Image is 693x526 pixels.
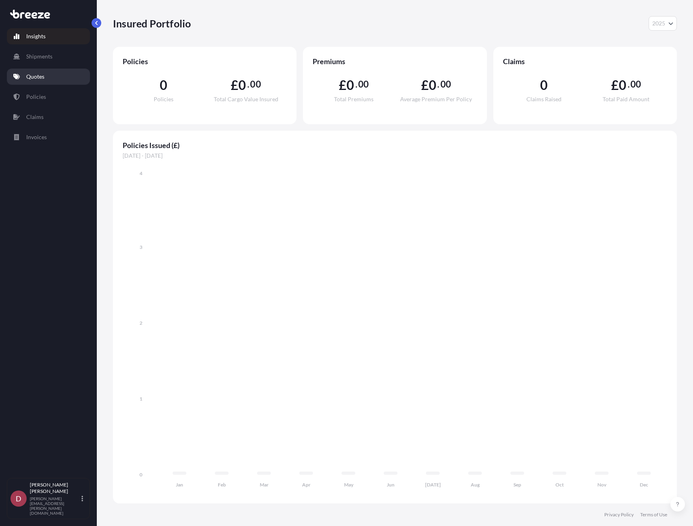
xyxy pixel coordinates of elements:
[250,81,261,88] span: 00
[26,133,47,141] p: Invoices
[140,396,142,402] tspan: 1
[471,482,480,488] tspan: Aug
[334,96,374,102] span: Total Premiums
[7,109,90,125] a: Claims
[160,79,167,92] span: 0
[597,482,607,488] tspan: Nov
[425,482,441,488] tspan: [DATE]
[26,32,46,40] p: Insights
[16,495,21,503] span: D
[513,482,521,488] tspan: Sep
[140,472,142,478] tspan: 0
[339,79,346,92] span: £
[619,79,626,92] span: 0
[355,81,357,88] span: .
[26,93,46,101] p: Policies
[30,482,80,495] p: [PERSON_NAME] [PERSON_NAME]
[26,113,44,121] p: Claims
[346,79,354,92] span: 0
[238,79,246,92] span: 0
[140,170,142,176] tspan: 4
[7,89,90,105] a: Policies
[611,79,619,92] span: £
[7,28,90,44] a: Insights
[503,56,667,66] span: Claims
[604,511,634,518] a: Privacy Policy
[640,511,667,518] a: Terms of Use
[231,79,238,92] span: £
[603,96,649,102] span: Total Paid Amount
[421,79,429,92] span: £
[652,19,665,27] span: 2025
[628,81,630,88] span: .
[26,73,44,81] p: Quotes
[7,129,90,145] a: Invoices
[526,96,561,102] span: Claims Raised
[7,69,90,85] a: Quotes
[113,17,191,30] p: Insured Portfolio
[630,81,641,88] span: 00
[429,79,436,92] span: 0
[540,79,548,92] span: 0
[555,482,564,488] tspan: Oct
[123,140,667,150] span: Policies Issued (£)
[30,496,80,516] p: [PERSON_NAME][EMAIL_ADDRESS][PERSON_NAME][DOMAIN_NAME]
[387,482,395,488] tspan: Jun
[123,152,667,160] span: [DATE] - [DATE]
[154,96,173,102] span: Policies
[400,96,472,102] span: Average Premium Per Policy
[247,81,249,88] span: .
[440,81,451,88] span: 00
[140,320,142,326] tspan: 2
[649,16,677,31] button: Year Selector
[302,482,311,488] tspan: Apr
[640,482,648,488] tspan: Dec
[140,244,142,250] tspan: 3
[358,81,369,88] span: 00
[176,482,183,488] tspan: Jan
[214,96,278,102] span: Total Cargo Value Insured
[344,482,354,488] tspan: May
[7,48,90,65] a: Shipments
[313,56,477,66] span: Premiums
[218,482,226,488] tspan: Feb
[260,482,269,488] tspan: Mar
[26,52,52,61] p: Shipments
[437,81,439,88] span: .
[123,56,287,66] span: Policies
